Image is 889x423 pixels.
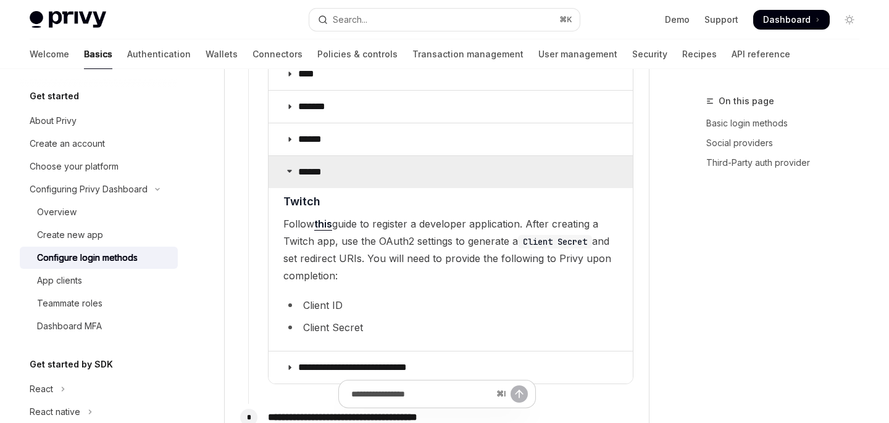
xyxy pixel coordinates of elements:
[20,224,178,246] a: Create new app
[20,178,178,200] button: Toggle Configuring Privy Dashboard section
[30,136,105,151] div: Create an account
[559,15,572,25] span: ⌘ K
[706,133,869,153] a: Social providers
[309,9,579,31] button: Open search
[704,14,738,26] a: Support
[20,155,178,178] a: Choose your platform
[20,315,178,337] a: Dashboard MFA
[37,296,102,311] div: Teammate roles
[30,89,79,104] h5: Get started
[682,39,717,69] a: Recipes
[706,153,869,173] a: Third-Party auth provider
[37,205,77,220] div: Overview
[20,269,178,292] a: App clients
[632,39,667,69] a: Security
[283,193,320,210] span: Twitch
[20,133,178,155] a: Create an account
[283,319,618,336] li: Client Secret
[30,159,119,174] div: Choose your platform
[283,297,618,314] li: Client ID
[719,94,774,109] span: On this page
[30,182,148,197] div: Configuring Privy Dashboard
[511,385,528,403] button: Send message
[20,247,178,269] a: Configure login methods
[20,378,178,400] button: Toggle React section
[30,113,77,128] div: About Privy
[30,39,69,69] a: Welcome
[665,14,690,26] a: Demo
[20,401,178,423] button: Toggle React native section
[538,39,617,69] a: User management
[206,39,238,69] a: Wallets
[317,39,398,69] a: Policies & controls
[84,39,112,69] a: Basics
[37,273,82,288] div: App clients
[840,10,859,30] button: Toggle dark mode
[706,113,869,133] a: Basic login methods
[732,39,790,69] a: API reference
[314,218,332,231] a: this
[253,39,303,69] a: Connectors
[333,12,367,27] div: Search...
[37,250,138,265] div: Configure login methods
[37,228,103,242] div: Create new app
[753,10,830,30] a: Dashboard
[20,110,178,132] a: About Privy
[412,39,524,69] a: Transaction management
[30,382,53,396] div: React
[283,215,618,284] span: Follow guide to register a developer application. After creating a Twitch app, use the OAuth2 set...
[518,235,592,248] code: Client Secret
[127,39,191,69] a: Authentication
[30,11,106,28] img: light logo
[20,292,178,314] a: Teammate roles
[763,14,811,26] span: Dashboard
[351,380,491,408] input: Ask a question...
[30,405,80,419] div: React native
[30,357,113,372] h5: Get started by SDK
[37,319,102,334] div: Dashboard MFA
[20,201,178,223] a: Overview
